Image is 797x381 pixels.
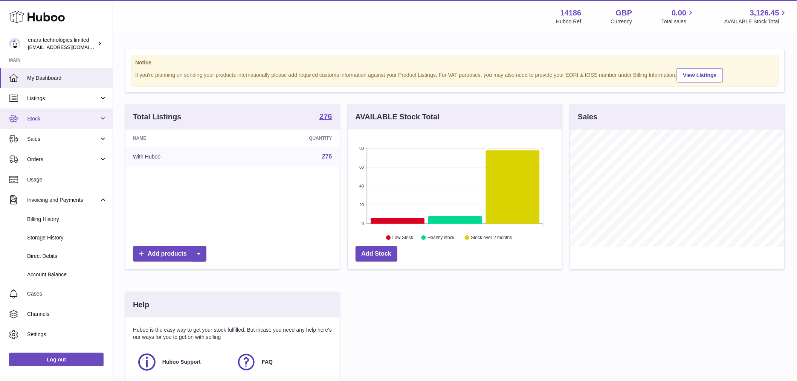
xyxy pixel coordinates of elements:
[125,147,238,166] td: With Huboo
[133,326,332,341] p: Huboo is the easy way to get your stock fulfilled. But incase you need any help here's our ways f...
[27,331,107,338] span: Settings
[356,246,397,262] a: Add Stock
[27,311,107,318] span: Channels
[137,352,229,372] a: Huboo Support
[27,136,99,143] span: Sales
[27,176,107,183] span: Usage
[9,353,104,366] a: Log out
[27,253,107,260] span: Direct Debits
[672,8,687,18] span: 0.00
[27,75,107,82] span: My Dashboard
[392,235,414,241] text: Low Stock
[27,95,99,102] span: Listings
[125,130,238,147] th: Name
[560,8,582,18] strong: 14186
[319,113,332,122] a: 276
[661,8,695,25] a: 0.00 Total sales
[9,38,20,49] img: internalAdmin-14186@internal.huboo.com
[556,18,582,25] div: Huboo Ref
[356,112,440,122] h3: AVAILABLE Stock Total
[236,352,328,372] a: FAQ
[28,37,96,51] div: enara technologies limited
[135,67,775,82] div: If you're planning on sending your products internationally please add required customs informati...
[750,8,779,18] span: 3,126.45
[724,18,788,25] span: AVAILABLE Stock Total
[27,216,107,223] span: Billing History
[262,358,273,366] span: FAQ
[133,112,182,122] h3: Total Listings
[28,44,111,50] span: [EMAIL_ADDRESS][DOMAIN_NAME]
[27,197,99,204] span: Invoicing and Payments
[578,112,597,122] h3: Sales
[27,271,107,278] span: Account Balance
[319,113,332,120] strong: 276
[724,8,788,25] a: 3,126.45 AVAILABLE Stock Total
[133,300,149,310] h3: Help
[27,234,107,241] span: Storage History
[135,59,775,66] strong: Notice
[677,68,723,82] a: View Listings
[661,18,695,25] span: Total sales
[322,153,332,160] a: 276
[616,8,632,18] strong: GBP
[611,18,632,25] div: Currency
[27,156,99,163] span: Orders
[359,165,364,169] text: 60
[162,358,201,366] span: Huboo Support
[428,235,455,241] text: Healthy stock
[238,130,340,147] th: Quantity
[359,203,364,207] text: 20
[359,184,364,188] text: 40
[471,235,512,241] text: Stock over 2 months
[27,290,107,297] span: Cases
[133,246,206,262] a: Add products
[362,221,364,226] text: 0
[359,146,364,151] text: 80
[27,115,99,122] span: Stock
